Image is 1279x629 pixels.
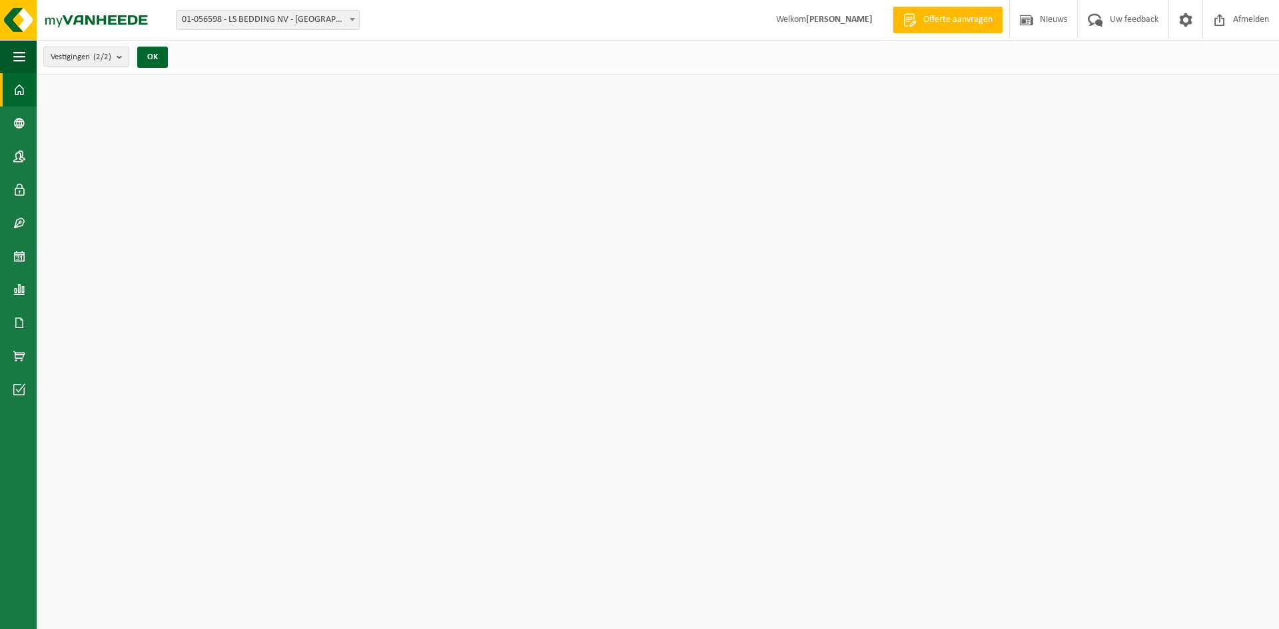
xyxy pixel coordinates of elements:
span: Offerte aanvragen [920,13,996,27]
span: 01-056598 - LS BEDDING NV - MALDEGEM [176,10,360,30]
button: Vestigingen(2/2) [43,47,129,67]
a: Offerte aanvragen [893,7,1003,33]
span: 01-056598 - LS BEDDING NV - MALDEGEM [177,11,359,29]
span: Vestigingen [51,47,111,67]
button: OK [137,47,168,68]
strong: [PERSON_NAME] [806,15,873,25]
count: (2/2) [93,53,111,61]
